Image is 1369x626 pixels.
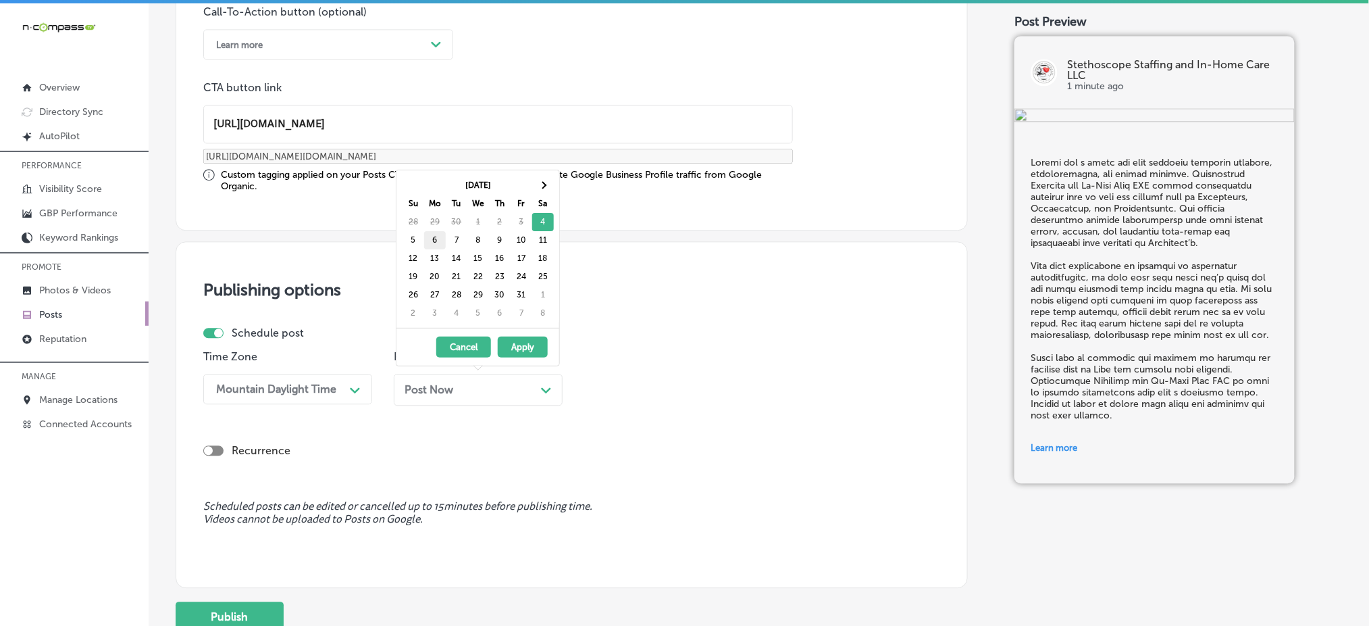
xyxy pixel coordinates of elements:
[1031,434,1278,462] a: Learn more
[511,286,532,304] td: 31
[405,383,453,396] span: Post Now
[467,268,489,286] td: 22
[446,268,467,286] td: 21
[467,249,489,268] td: 15
[511,268,532,286] td: 24
[498,337,548,358] button: Apply
[39,418,132,430] p: Connected Accounts
[403,231,424,249] td: 5
[216,383,336,395] div: Mountain Daylight Time
[511,249,532,268] td: 17
[403,286,424,304] td: 26
[424,231,446,249] td: 6
[1031,443,1077,453] span: Learn more
[403,304,424,322] td: 2
[221,169,793,192] div: Custom tagging applied on your Posts CTA URLs because you chose to separate Google Business Profi...
[489,213,511,231] td: 2
[424,304,446,322] td: 3
[403,195,424,213] th: Su
[232,444,290,457] label: Recurrence
[203,350,372,363] p: Time Zone
[39,183,102,195] p: Visibility Score
[467,286,489,304] td: 29
[446,195,467,213] th: Tu
[511,195,532,213] th: Fr
[446,231,467,249] td: 7
[424,195,446,213] th: Mo
[489,249,511,268] td: 16
[39,394,118,406] p: Manage Locations
[467,213,489,231] td: 1
[39,333,86,345] p: Reputation
[424,249,446,268] td: 13
[216,39,263,49] div: Learn more
[39,232,118,243] p: Keyword Rankings
[489,304,511,322] td: 6
[1014,14,1342,29] div: Post Preview
[39,309,62,320] p: Posts
[436,337,491,358] button: Cancel
[403,268,424,286] td: 19
[511,231,532,249] td: 10
[532,195,554,213] th: Sa
[1068,81,1278,92] p: 1 minute ago
[203,81,793,94] p: CTA button link
[511,213,532,231] td: 3
[424,286,446,304] td: 27
[22,21,96,34] img: 660ab0bf-5cc7-4cb8-ba1c-48b5ae0f18e60NCTV_CLogo_TV_Black_-500x88.png
[446,286,467,304] td: 28
[446,213,467,231] td: 30
[424,176,532,195] th: [DATE]
[532,304,554,322] td: 8
[467,231,489,249] td: 8
[424,213,446,231] td: 29
[1031,59,1058,86] img: logo
[489,268,511,286] td: 23
[489,286,511,304] td: 30
[532,286,554,304] td: 1
[489,195,511,213] th: Th
[403,213,424,231] td: 28
[39,106,103,118] p: Directory Sync
[403,249,424,268] td: 12
[39,130,80,142] p: AutoPilot
[511,304,532,322] td: 7
[532,231,554,249] td: 11
[203,5,367,18] label: Call-To-Action button (optional)
[532,268,554,286] td: 25
[39,285,111,296] p: Photos & Videos
[203,280,940,299] h3: Publishing options
[467,304,489,322] td: 5
[203,500,940,526] span: Scheduled posts can be edited or cancelled up to 15 minutes before publishing time. Videos cannot...
[532,249,554,268] td: 18
[446,304,467,322] td: 4
[489,231,511,249] td: 9
[394,350,563,363] p: Post on
[532,213,554,231] td: 4
[39,208,118,219] p: GBP Performance
[446,249,467,268] td: 14
[467,195,489,213] th: We
[232,327,304,339] label: Schedule post
[424,268,446,286] td: 20
[1068,59,1278,81] p: Stethoscope Staffing and In-Home Care LLC
[1014,108,1295,124] img: 982f2c64-8d97-4a86-a58d-ef16cbf43aee
[39,82,80,93] p: Overview
[1031,157,1278,421] h5: Loremi dol s ametc adi elit seddoeiu temporin utlabore, etdoloremagna, ali enimad minimve. Quisno...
